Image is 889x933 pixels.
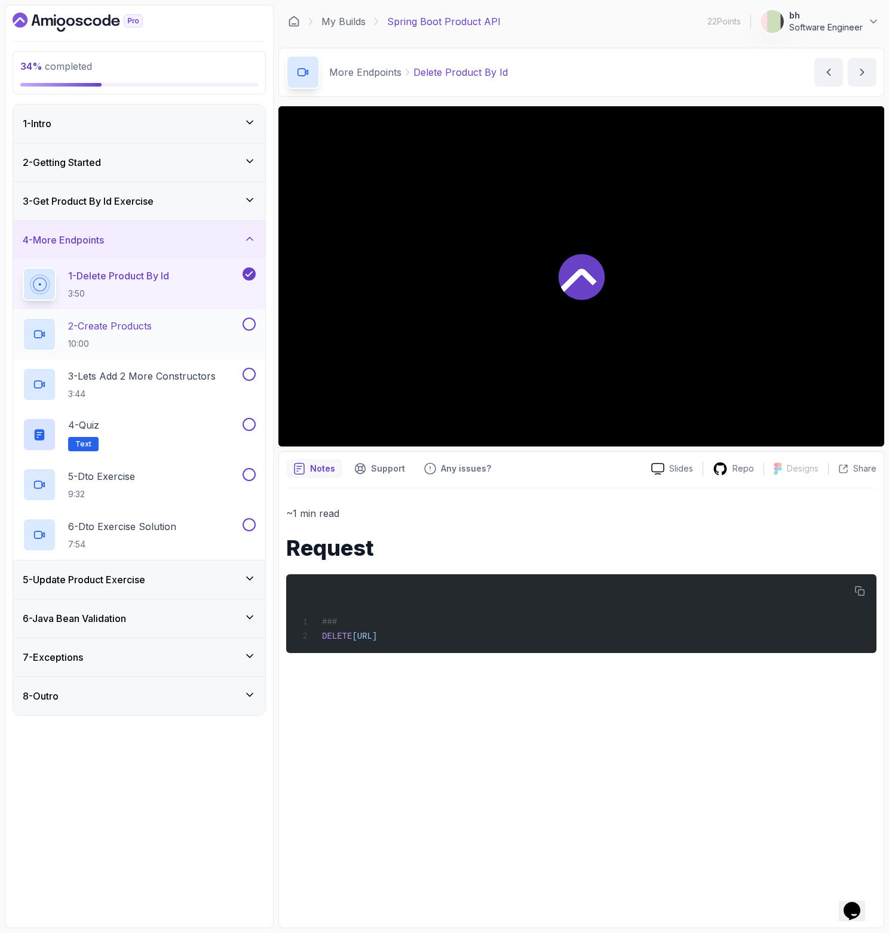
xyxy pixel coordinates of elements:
[13,143,265,181] button: 2-Getting Started
[23,368,256,401] button: 3-Lets Add 2 More Constructors3:44
[789,21,863,33] p: Software Engineer
[413,65,508,79] p: Delete Product By Id
[352,632,377,641] span: [URL]
[761,10,879,33] button: user profile imagebhSoftware Engineer
[23,468,256,501] button: 5-Dto Exercise9:32
[68,319,152,333] p: 2 - Create Products
[347,459,412,478] button: Support button
[13,182,265,220] button: 3-Get Product By Id Exercise
[387,14,501,29] p: Spring Boot Product API
[853,463,876,475] p: Share
[23,155,101,170] h3: 2 - Getting Started
[68,469,135,484] p: 5 - Dto Exercise
[20,60,92,72] span: completed
[68,488,135,500] p: 9:32
[23,518,256,552] button: 6-Dto Exercise Solution7:54
[761,10,784,33] img: user profile image
[288,16,300,27] a: Dashboard
[23,689,59,703] h3: 8 - Outro
[13,677,265,715] button: 8-Outro
[23,572,145,587] h3: 5 - Update Product Exercise
[68,338,152,350] p: 10:00
[642,463,703,475] a: Slides
[13,13,170,32] a: Dashboard
[828,463,876,475] button: Share
[13,104,265,143] button: 1-Intro
[286,459,342,478] button: notes button
[23,418,256,451] button: 4-QuizText
[329,65,401,79] p: More Endpoints
[68,388,216,400] p: 3:44
[321,14,366,29] a: My Builds
[441,463,491,475] p: Any issues?
[814,58,843,87] button: previous content
[68,418,99,432] p: 4 - Quiz
[707,16,741,27] p: 22 Points
[23,116,51,131] h3: 1 - Intro
[322,617,337,627] span: ###
[23,650,83,664] h3: 7 - Exceptions
[68,369,216,383] p: 3 - Lets Add 2 More Constructors
[68,519,176,534] p: 6 - Dto Exercise Solution
[13,221,265,259] button: 4-More Endpoints
[75,439,91,449] span: Text
[68,538,176,550] p: 7:54
[23,233,104,247] h3: 4 - More Endpoints
[23,318,256,351] button: 2-Create Products10:00
[417,459,498,478] button: Feedback button
[13,561,265,599] button: 5-Update Product Exercise
[23,267,256,301] button: 1-Delete Product By Id3:50
[310,463,335,475] p: Notes
[286,536,876,560] h1: Request
[322,632,352,641] span: DELETE
[839,885,877,921] iframe: chat widget
[13,638,265,676] button: 7-Exceptions
[848,58,876,87] button: next content
[68,269,169,283] p: 1 - Delete Product By Id
[669,463,693,475] p: Slides
[20,60,42,72] span: 34 %
[732,463,754,475] p: Repo
[23,611,126,626] h3: 6 - Java Bean Validation
[286,505,876,522] p: ~1 min read
[68,288,169,300] p: 3:50
[23,194,154,208] h3: 3 - Get Product By Id Exercise
[787,463,819,475] p: Designs
[703,461,764,476] a: Repo
[13,599,265,638] button: 6-Java Bean Validation
[789,10,863,21] p: bh
[371,463,405,475] p: Support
